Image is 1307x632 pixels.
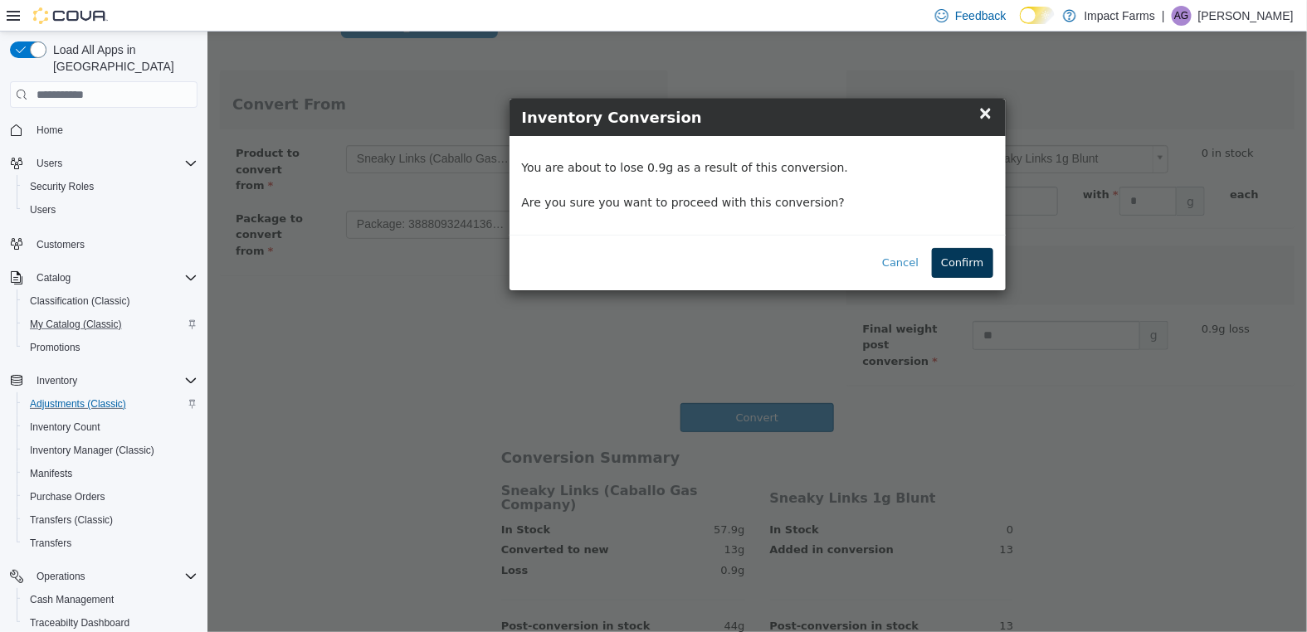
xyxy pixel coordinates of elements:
span: Dark Mode [1020,24,1021,25]
span: Feedback [955,7,1006,24]
span: Transfers [23,533,198,553]
button: Cash Management [17,588,204,611]
span: Inventory Manager (Classic) [30,444,154,457]
a: Promotions [23,338,87,357]
button: Confirm [724,216,785,246]
button: Inventory [30,371,84,391]
span: Purchase Orders [23,487,198,507]
span: Adjustments (Classic) [23,394,198,414]
button: Manifests [17,462,204,485]
a: Customers [30,235,91,255]
a: Purchase Orders [23,487,112,507]
a: Transfers [23,533,78,553]
p: You are about to lose 0.9g as a result of this conversion. Are you sure you want to proceed with ... [315,128,786,180]
span: Customers [30,233,198,254]
button: Users [17,198,204,221]
a: Inventory Manager (Classic) [23,440,161,460]
span: Purchase Orders [30,490,105,503]
button: Inventory Count [17,416,204,439]
a: Inventory Count [23,417,107,437]
div: Ari Greenwald [1172,6,1192,26]
a: Users [23,200,62,220]
span: Cash Management [30,593,114,606]
a: Adjustments (Classic) [23,394,133,414]
button: Inventory [3,369,204,392]
span: Users [30,203,56,216]
span: Customers [37,238,85,251]
a: My Catalog (Classic) [23,314,129,334]
span: Manifests [30,467,72,480]
span: Operations [37,570,85,583]
button: Operations [30,566,92,586]
button: My Catalog (Classic) [17,313,204,336]
p: | [1162,6,1165,26]
img: Cova [33,7,108,24]
button: Users [3,152,204,175]
span: Promotions [23,338,198,357]
button: Operations [3,565,204,588]
button: Home [3,118,204,142]
span: Inventory Count [23,417,198,437]
span: Manifests [23,464,198,484]
button: Adjustments (Classic) [17,392,204,416]
a: Home [30,120,70,140]
span: Home [37,124,63,137]
span: Transfers (Classic) [30,513,113,527]
span: Users [23,200,198,220]
span: Catalog [30,268,198,288]
button: Catalog [30,268,77,288]
span: Inventory Conversion [315,77,495,95]
span: Inventory Count [30,421,100,434]
span: My Catalog (Classic) [23,314,198,334]
span: × [771,71,786,91]
a: Manifests [23,464,79,484]
span: Cash Management [23,590,198,610]
span: AG [1174,6,1188,26]
button: Cancel [666,216,720,246]
span: Users [37,157,62,170]
iframe: To enrich screen reader interactions, please activate Accessibility in Grammarly extension settings [207,32,1307,632]
button: Transfers (Classic) [17,508,204,532]
span: Traceabilty Dashboard [30,616,129,630]
span: Users [30,153,198,173]
span: Inventory Manager (Classic) [23,440,198,460]
a: Cash Management [23,590,120,610]
span: Inventory [30,371,198,391]
span: Promotions [30,341,80,354]
button: Users [30,153,69,173]
span: Operations [30,566,198,586]
button: Customers [3,231,204,255]
button: Security Roles [17,175,204,198]
span: Security Roles [30,180,94,193]
span: Transfers [30,537,71,550]
span: Transfers (Classic) [23,510,198,530]
p: Impact Farms [1085,6,1156,26]
a: Classification (Classic) [23,291,137,311]
input: Dark Mode [1020,7,1055,24]
span: Security Roles [23,177,198,197]
span: Adjustments (Classic) [30,397,126,411]
span: Classification (Classic) [30,294,130,308]
a: Transfers (Classic) [23,510,119,530]
button: Classification (Classic) [17,289,204,313]
span: Classification (Classic) [23,291,198,311]
span: My Catalog (Classic) [30,318,122,331]
span: Load All Apps in [GEOGRAPHIC_DATA] [46,41,198,75]
button: Purchase Orders [17,485,204,508]
button: Inventory Manager (Classic) [17,439,204,462]
span: Inventory [37,374,77,387]
button: Transfers [17,532,204,555]
button: Promotions [17,336,204,359]
button: Catalog [3,266,204,289]
p: [PERSON_NAME] [1198,6,1294,26]
a: Security Roles [23,177,100,197]
span: Catalog [37,271,71,284]
span: Home [30,119,198,140]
